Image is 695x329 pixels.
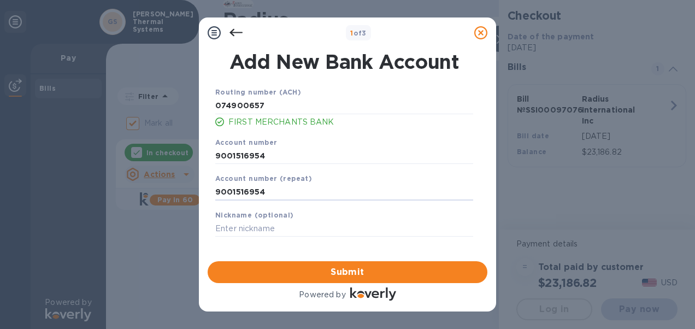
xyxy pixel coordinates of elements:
input: Enter routing number [215,98,473,114]
span: Submit [216,266,479,279]
b: of 3 [350,29,367,37]
h1: Add New Bank Account [209,50,480,73]
b: Account number (repeat) [215,174,312,183]
input: Enter account number [215,184,473,201]
b: Routing number (ACH) [215,88,301,96]
img: Logo [350,287,396,301]
b: Account number [215,138,278,146]
input: Enter nickname [215,221,473,237]
input: Enter account number [215,148,473,164]
p: FIRST MERCHANTS BANK [228,116,473,128]
button: Submit [208,261,487,283]
span: 1 [350,29,353,37]
p: Powered by [299,289,345,301]
b: Nickname (optional) [215,211,294,219]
